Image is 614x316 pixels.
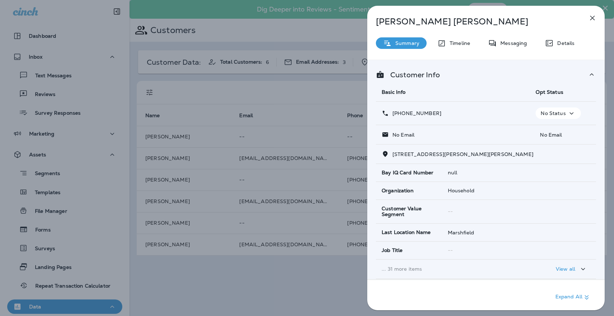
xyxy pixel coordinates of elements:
[497,40,527,46] p: Messaging
[448,208,453,215] span: --
[541,110,565,116] p: No Status
[448,169,458,176] span: null
[554,40,574,46] p: Details
[392,151,533,157] span: [STREET_ADDRESS][PERSON_NAME][PERSON_NAME]
[389,132,414,138] p: No Email
[382,229,431,235] span: Last Location Name
[446,40,470,46] p: Timeline
[385,72,440,78] p: Customer Info
[553,262,590,276] button: View all
[552,291,594,304] button: Expand All
[389,110,441,116] p: [PHONE_NUMBER]
[382,188,414,194] span: Organization
[555,293,591,302] p: Expand All
[376,17,572,27] p: [PERSON_NAME] [PERSON_NAME]
[536,89,563,95] span: Opt Status
[382,89,405,95] span: Basic Info
[556,266,575,272] p: View all
[382,266,524,272] p: ... 31 more items
[392,40,419,46] p: Summary
[448,247,453,253] span: --
[448,229,474,236] span: Marshfield
[382,247,402,253] span: Job Title
[448,187,474,194] span: Household
[536,107,581,119] button: No Status
[536,132,590,138] p: No Email
[382,206,436,218] span: Customer Value Segment
[382,170,434,176] span: Bay IQ Card Number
